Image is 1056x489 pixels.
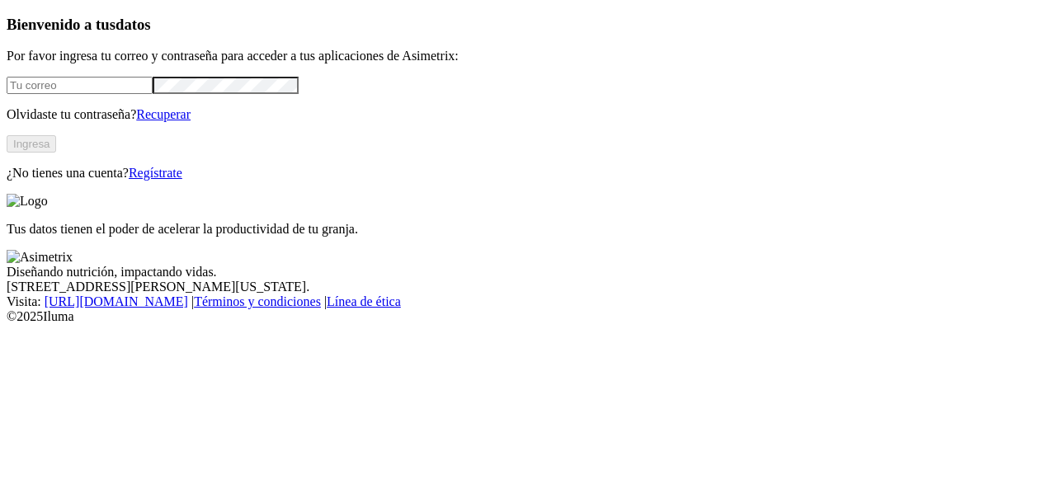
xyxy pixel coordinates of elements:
a: Recuperar [136,107,191,121]
button: Ingresa [7,135,56,153]
a: Línea de ética [327,294,401,308]
a: Términos y condiciones [194,294,321,308]
p: Olvidaste tu contraseña? [7,107,1049,122]
img: Asimetrix [7,250,73,265]
p: Tus datos tienen el poder de acelerar la productividad de tu granja. [7,222,1049,237]
div: [STREET_ADDRESS][PERSON_NAME][US_STATE]. [7,280,1049,294]
p: Por favor ingresa tu correo y contraseña para acceder a tus aplicaciones de Asimetrix: [7,49,1049,63]
div: © 2025 Iluma [7,309,1049,324]
a: Regístrate [129,166,182,180]
span: datos [115,16,151,33]
p: ¿No tienes una cuenta? [7,166,1049,181]
a: [URL][DOMAIN_NAME] [45,294,188,308]
input: Tu correo [7,77,153,94]
img: Logo [7,194,48,209]
div: Visita : | | [7,294,1049,309]
h3: Bienvenido a tus [7,16,1049,34]
div: Diseñando nutrición, impactando vidas. [7,265,1049,280]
